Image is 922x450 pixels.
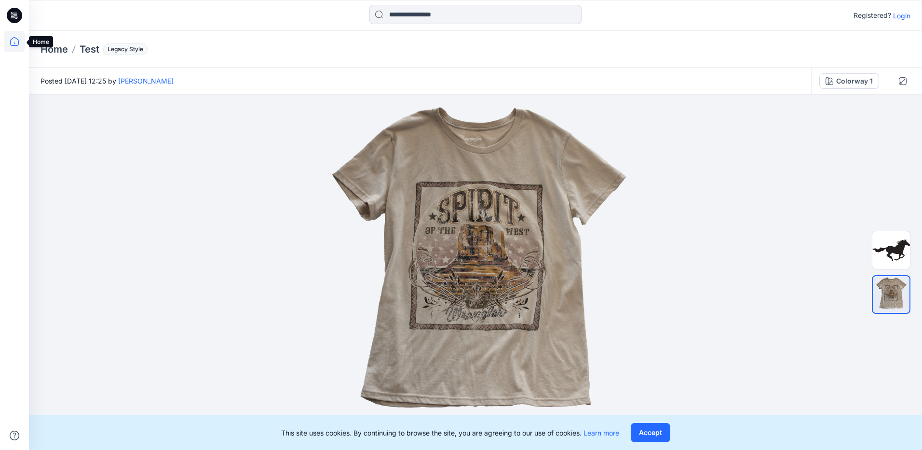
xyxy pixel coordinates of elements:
a: [PERSON_NAME] [118,77,174,85]
button: Colorway 1 [819,73,879,89]
button: Legacy Style [99,42,148,56]
span: Posted [DATE] 12:25 by [41,76,174,86]
img: eyJhbGciOiJIUzI1NiIsImtpZCI6IjAiLCJzbHQiOiJzZXMiLCJ0eXAiOiJKV1QifQ.eyJkYXRhIjp7InR5cGUiOiJzdG9yYW... [312,95,638,450]
img: horserunning [872,231,910,269]
p: This site uses cookies. By continuing to browse the site, you are agreeing to our use of cookies. [281,428,619,438]
p: Registered? [854,10,891,21]
p: Login [893,11,910,21]
a: Home [41,42,68,56]
span: Legacy Style [103,43,148,55]
button: Accept [631,423,670,442]
p: Test [80,42,99,56]
img: Spirit_Front_Lay (2) [873,276,909,313]
div: Colorway 1 [836,76,873,86]
a: Learn more [583,429,619,437]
